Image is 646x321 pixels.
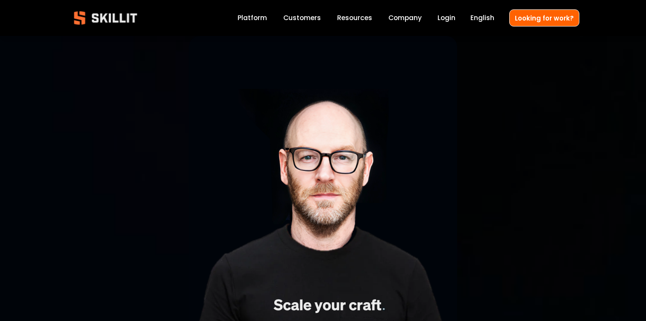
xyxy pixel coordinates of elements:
span: Resources [337,13,372,23]
img: Skillit [67,5,144,31]
div: language picker [470,12,494,24]
a: Platform [238,12,267,24]
a: folder dropdown [337,12,372,24]
a: Customers [283,12,321,24]
span: English [470,13,494,23]
a: Company [388,12,422,24]
a: Looking for work? [509,9,579,26]
a: Login [438,12,455,24]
